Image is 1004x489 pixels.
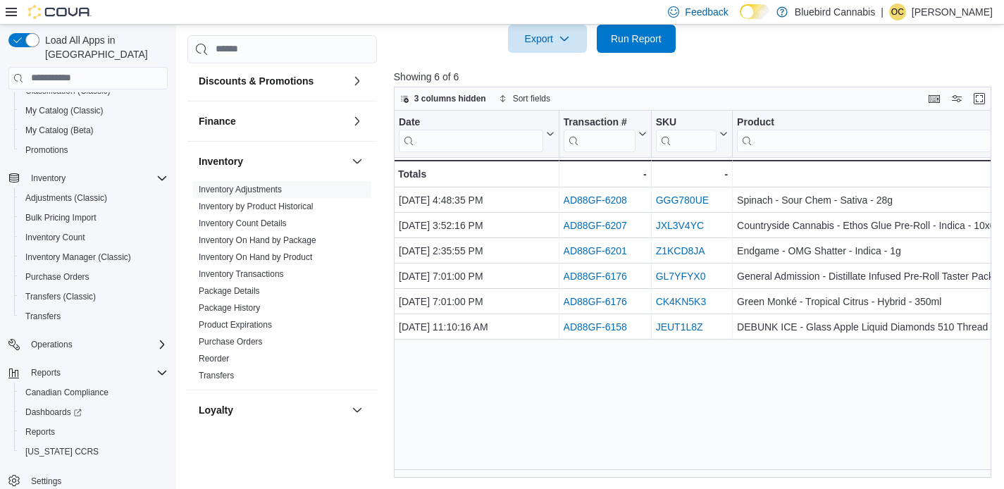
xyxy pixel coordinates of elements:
p: Showing 6 of 6 [394,70,998,84]
span: Inventory Count [25,232,85,243]
span: Bulk Pricing Import [20,209,168,226]
span: Promotions [20,142,168,159]
div: Totals [398,166,554,182]
span: Settings [25,471,168,489]
button: Operations [3,335,173,354]
a: AD88GF-6207 [563,220,626,231]
span: Inventory Count Details [199,218,287,229]
a: Transfers [199,371,234,380]
span: Run Report [611,32,662,46]
span: My Catalog (Beta) [20,122,168,139]
span: Inventory Transactions [199,268,284,280]
p: Bluebird Cannabis [795,4,875,20]
span: [US_STATE] CCRS [25,446,99,457]
button: Export [508,25,587,53]
span: Promotions [25,144,68,156]
span: Transfers [20,308,168,325]
div: Date [399,116,543,151]
a: Package History [199,303,260,313]
div: Loyalty [187,430,377,469]
span: Purchase Orders [199,336,263,347]
a: Inventory Count Details [199,218,287,228]
a: Purchase Orders [199,337,263,347]
span: Inventory Adjustments [199,184,282,195]
div: [DATE] 7:01:00 PM [399,268,554,285]
button: Reports [25,364,66,381]
a: AD88GF-6201 [563,245,626,256]
p: [PERSON_NAME] [912,4,993,20]
button: My Catalog (Classic) [14,101,173,120]
button: Adjustments (Classic) [14,188,173,208]
span: Reorder [199,353,229,364]
span: Export [516,25,578,53]
button: SKU [655,116,727,151]
button: Inventory [349,153,366,170]
button: Promotions [14,140,173,160]
button: Reports [14,422,173,442]
a: Transfers (Classic) [20,288,101,305]
span: Canadian Compliance [20,384,168,401]
a: Reports [20,423,61,440]
div: [DATE] 4:48:35 PM [399,192,554,209]
span: Purchase Orders [20,268,168,285]
div: [DATE] 2:35:55 PM [399,242,554,259]
a: Inventory by Product Historical [199,202,314,211]
a: [US_STATE] CCRS [20,443,104,460]
button: Transfers [14,307,173,326]
span: Package Details [199,285,260,297]
a: Product Expirations [199,320,272,330]
span: OC [891,4,904,20]
div: [DATE] 7:01:00 PM [399,293,554,310]
button: [US_STATE] CCRS [14,442,173,462]
div: Product [737,116,998,151]
span: Inventory On Hand by Product [199,252,312,263]
button: Loyalty [349,402,366,419]
button: Keyboard shortcuts [926,90,943,107]
a: Inventory Transactions [199,269,284,279]
div: Date [399,116,543,129]
span: Washington CCRS [20,443,168,460]
span: Operations [25,336,168,353]
a: CK4KN5K3 [655,296,706,307]
a: Canadian Compliance [20,384,114,401]
span: Purchase Orders [25,271,89,283]
span: Inventory Manager (Classic) [20,249,168,266]
a: JEUT1L8Z [655,321,702,333]
span: Transfers [199,370,234,381]
button: Inventory Manager (Classic) [14,247,173,267]
button: Discounts & Promotions [199,74,346,88]
button: Finance [349,113,366,130]
span: Sort fields [513,93,550,104]
span: Inventory [25,170,168,187]
a: Inventory On Hand by Package [199,235,316,245]
div: Product [737,116,998,129]
a: Adjustments (Classic) [20,190,113,206]
button: Loyalty [199,403,346,417]
span: Reports [25,426,55,438]
a: AD88GF-6208 [563,194,626,206]
span: My Catalog (Classic) [20,102,168,119]
h3: Finance [199,114,236,128]
div: [DATE] 3:52:16 PM [399,217,554,234]
span: Transfers (Classic) [20,288,168,305]
button: Bulk Pricing Import [14,208,173,228]
span: Reports [20,423,168,440]
button: Purchase Orders [14,267,173,287]
button: Inventory [199,154,346,168]
button: Finance [199,114,346,128]
span: Reports [25,364,168,381]
button: Inventory Count [14,228,173,247]
img: Cova [28,5,92,19]
a: Reorder [199,354,229,364]
span: Transfers [25,311,61,322]
span: Product Expirations [199,319,272,330]
span: Load All Apps in [GEOGRAPHIC_DATA] [39,33,168,61]
span: Bulk Pricing Import [25,212,97,223]
span: Inventory Manager (Classic) [25,252,131,263]
button: Inventory [25,170,71,187]
a: Inventory On Hand by Product [199,252,312,262]
span: Inventory Count [20,229,168,246]
h3: Inventory [199,154,243,168]
a: Inventory Count [20,229,91,246]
